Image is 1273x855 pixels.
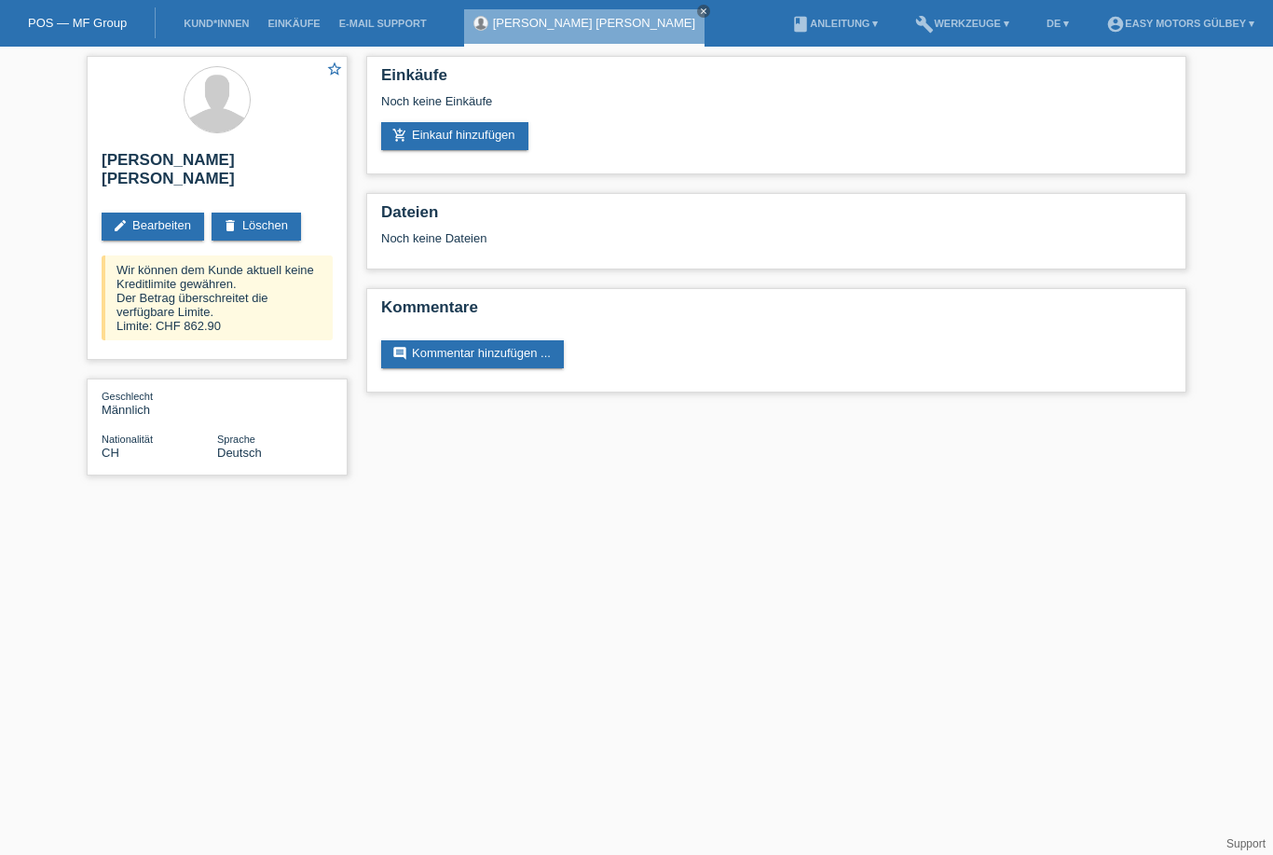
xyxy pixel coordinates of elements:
a: editBearbeiten [102,213,204,241]
a: buildWerkzeuge ▾ [906,18,1019,29]
span: Schweiz [102,446,119,460]
i: build [915,15,934,34]
a: POS — MF Group [28,16,127,30]
i: close [699,7,708,16]
div: Noch keine Einkäufe [381,94,1171,122]
a: [PERSON_NAME] [PERSON_NAME] [493,16,695,30]
div: Noch keine Dateien [381,231,951,245]
i: account_circle [1106,15,1125,34]
a: Kund*innen [174,18,258,29]
i: comment [392,346,407,361]
a: add_shopping_cartEinkauf hinzufügen [381,122,528,150]
span: Deutsch [217,446,262,460]
i: edit [113,218,128,233]
a: deleteLöschen [212,213,301,241]
h2: Kommentare [381,298,1171,326]
div: Wir können dem Kunde aktuell keine Kreditlimite gewähren. Der Betrag überschreitet die verfügbare... [102,255,333,340]
a: commentKommentar hinzufügen ... [381,340,564,368]
a: E-Mail Support [330,18,436,29]
a: star_border [326,61,343,80]
h2: Einkäufe [381,66,1171,94]
a: account_circleEasy Motors Gülbey ▾ [1097,18,1264,29]
a: close [697,5,710,18]
i: star_border [326,61,343,77]
i: add_shopping_cart [392,128,407,143]
span: Geschlecht [102,391,153,402]
div: Männlich [102,389,217,417]
i: delete [223,218,238,233]
h2: Dateien [381,203,1171,231]
span: Sprache [217,434,255,445]
a: bookAnleitung ▾ [782,18,887,29]
a: Einkäufe [258,18,329,29]
a: Support [1226,837,1266,850]
a: DE ▾ [1037,18,1078,29]
i: book [791,15,810,34]
h2: [PERSON_NAME] [PERSON_NAME] [102,151,333,198]
span: Nationalität [102,434,153,445]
